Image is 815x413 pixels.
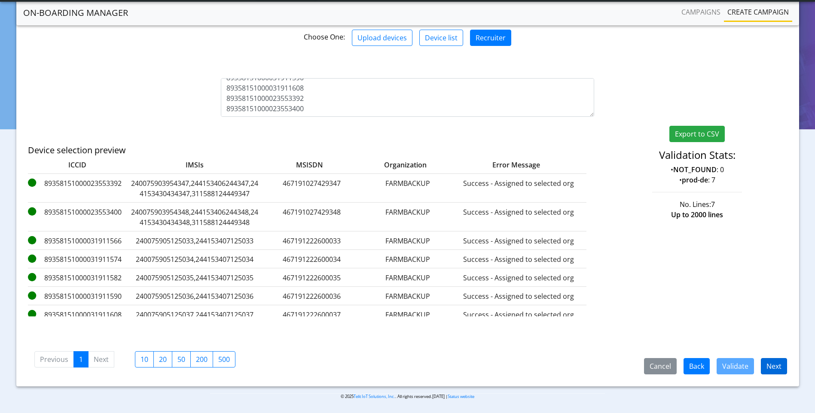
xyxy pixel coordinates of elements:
[365,291,451,301] label: FARMBACKUP
[454,273,583,283] label: Success - Assigned to selected org
[130,160,259,170] label: IMSIs
[682,175,708,185] strong: prod-de
[724,3,792,21] a: Create campaign
[684,358,710,374] button: Back
[130,310,259,320] label: 240075905125037,244153407125037
[470,30,511,46] button: Recruiter
[711,200,715,209] span: 7
[172,351,191,367] label: 50
[454,207,583,228] label: Success - Assigned to selected org
[28,207,127,228] label: 89358151000023553400
[210,393,605,400] p: © 2025 . All rights reserved.[DATE] |
[28,310,127,320] label: 89358151000031911608
[607,175,787,185] p: • : 7
[365,273,451,283] label: FARMBACKUP
[454,236,583,246] label: Success - Assigned to selected org
[454,310,583,320] label: Success - Assigned to selected org
[644,358,677,374] button: Cancel
[601,199,794,210] div: No. Lines:
[354,394,395,399] a: Telit IoT Solutions, Inc.
[454,178,583,199] label: Success - Assigned to selected org
[263,254,361,264] label: 467191222600034
[348,160,433,170] label: Organization
[190,351,213,367] label: 200
[130,178,259,199] label: 240075903954347,244153406244347,244153430434347,311588124449347
[761,358,787,374] button: Next
[28,236,127,246] label: 89358151000031911566
[352,30,412,46] button: Upload devices
[263,236,361,246] label: 467191222600033
[28,145,534,155] h5: Device selection preview
[263,178,361,199] label: 467191027429347
[130,273,259,283] label: 240075905125035,244153407125035
[263,273,361,283] label: 467191222600035
[669,126,725,142] button: Export to CSV
[678,3,724,21] a: Campaigns
[673,165,717,174] strong: NOT_FOUND
[365,207,451,228] label: FARMBACKUP
[28,160,127,170] label: ICCID
[419,30,463,46] button: Device list
[28,178,127,199] label: 89358151000023553392
[28,254,127,264] label: 89358151000031911574
[601,210,794,220] div: Up to 2000 lines
[130,291,259,301] label: 240075905125036,244153407125036
[28,273,127,283] label: 89358151000031911582
[135,351,154,367] label: 10
[73,351,89,367] a: 1
[263,207,361,228] label: 467191027429348
[213,351,235,367] label: 500
[130,254,259,264] label: 240075905125034,244153407125034
[437,160,566,170] label: Error Message
[153,351,172,367] label: 20
[263,310,361,320] label: 467191222600037
[454,254,583,264] label: Success - Assigned to selected org
[365,236,451,246] label: FARMBACKUP
[607,164,787,175] p: • : 0
[130,236,259,246] label: 240075905125033,244153407125033
[304,32,345,42] span: Choose One:
[365,178,451,199] label: FARMBACKUP
[454,291,583,301] label: Success - Assigned to selected org
[23,4,128,21] a: On-Boarding Manager
[263,291,361,301] label: 467191222600036
[130,207,259,228] label: 240075903954348,244153406244348,244153430434348,311588124449348
[28,291,127,301] label: 89358151000031911590
[365,254,451,264] label: FARMBACKUP
[263,160,344,170] label: MSISDN
[365,310,451,320] label: FARMBACKUP
[607,149,787,161] h4: Validation Stats:
[717,358,754,374] button: Validate
[448,394,474,399] a: Status website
